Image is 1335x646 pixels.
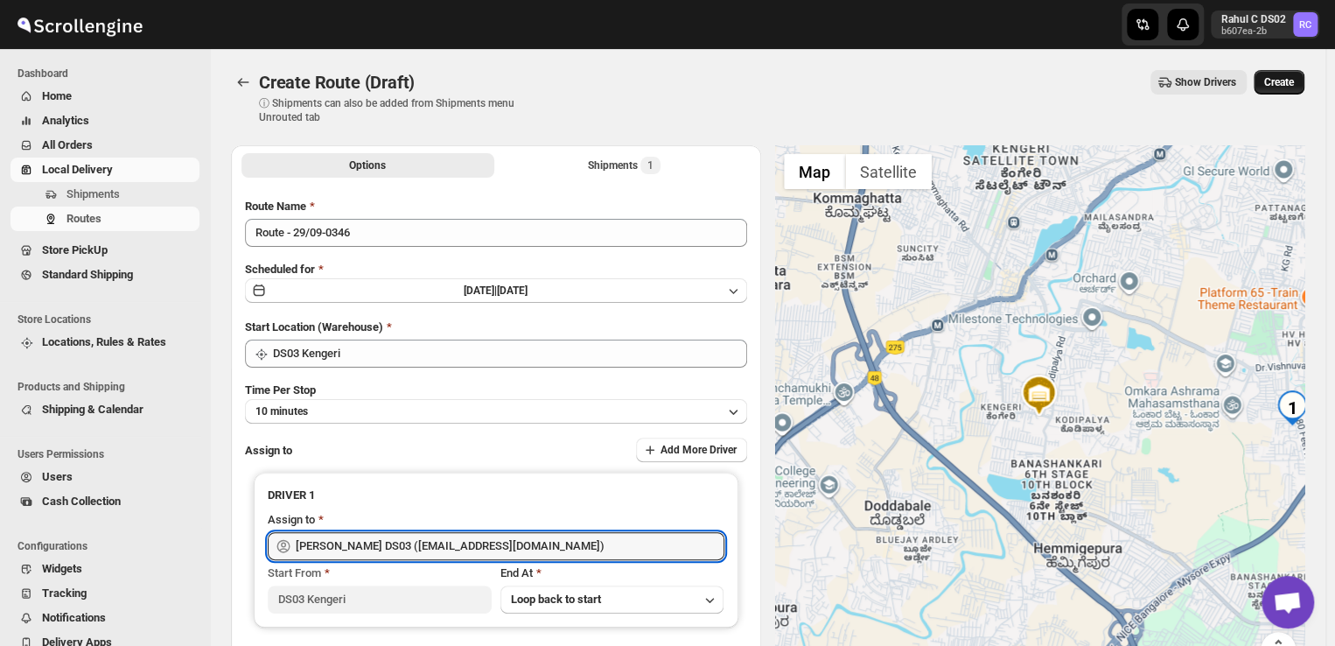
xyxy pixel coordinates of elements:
[464,284,497,297] span: [DATE] |
[10,330,199,355] button: Locations, Rules & Rates
[10,606,199,630] button: Notifications
[1275,390,1310,425] div: 1
[245,399,747,424] button: 10 minutes
[10,109,199,133] button: Analytics
[268,487,724,504] h3: DRIVER 1
[10,182,199,207] button: Shipments
[1221,12,1286,26] p: Rahul C DS02
[10,489,199,514] button: Cash Collection
[42,495,121,508] span: Cash Collection
[268,511,315,529] div: Assign to
[259,96,535,124] p: ⓘ Shipments can also be added from Shipments menu Unrouted tab
[66,187,120,200] span: Shipments
[42,163,113,176] span: Local Delivery
[1293,12,1318,37] span: Rahul C DS02
[255,404,308,418] span: 10 minutes
[42,335,166,348] span: Locations, Rules & Rates
[241,153,494,178] button: All Route Options
[245,444,292,457] span: Assign to
[245,263,315,276] span: Scheduled for
[42,89,72,102] span: Home
[268,566,321,579] span: Start From
[42,138,93,151] span: All Orders
[1211,11,1319,39] button: User menu
[845,154,932,189] button: Show satellite imagery
[784,154,845,189] button: Show street map
[647,158,654,172] span: 1
[10,581,199,606] button: Tracking
[1264,75,1294,89] span: Create
[10,557,199,581] button: Widgets
[497,284,528,297] span: [DATE]
[42,562,82,575] span: Widgets
[10,133,199,158] button: All Orders
[10,84,199,109] button: Home
[42,114,89,127] span: Analytics
[10,397,199,422] button: Shipping & Calendar
[1221,26,1286,37] p: b607ea-2b
[500,586,724,614] button: Loop back to start
[245,320,383,334] span: Start Location (Warehouse)
[245,383,316,397] span: Time Per Stop
[17,380,201,394] span: Products and Shipping
[636,438,747,462] button: Add More Driver
[349,158,386,172] span: Options
[500,565,724,582] div: End At
[17,67,201,81] span: Dashboard
[259,72,415,93] span: Create Route (Draft)
[511,593,601,606] span: Loop back to start
[17,539,201,553] span: Configurations
[14,3,145,46] img: ScrollEngine
[245,200,306,213] span: Route Name
[10,465,199,489] button: Users
[1254,70,1304,95] button: Create
[42,586,87,600] span: Tracking
[498,153,751,178] button: Selected Shipments
[42,403,143,416] span: Shipping & Calendar
[231,70,255,95] button: Routes
[1262,576,1314,628] div: Open chat
[1150,70,1247,95] button: Show Drivers
[17,447,201,461] span: Users Permissions
[42,243,108,256] span: Store PickUp
[245,219,747,247] input: Eg: Bengaluru Route
[66,212,101,225] span: Routes
[1299,19,1311,31] text: RC
[588,157,661,174] div: Shipments
[245,278,747,303] button: [DATE]|[DATE]
[10,207,199,231] button: Routes
[273,340,747,368] input: Search location
[42,268,133,281] span: Standard Shipping
[296,532,724,560] input: Search assignee
[42,470,73,483] span: Users
[661,443,737,457] span: Add More Driver
[17,312,201,327] span: Store Locations
[1175,75,1236,89] span: Show Drivers
[42,611,106,624] span: Notifications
